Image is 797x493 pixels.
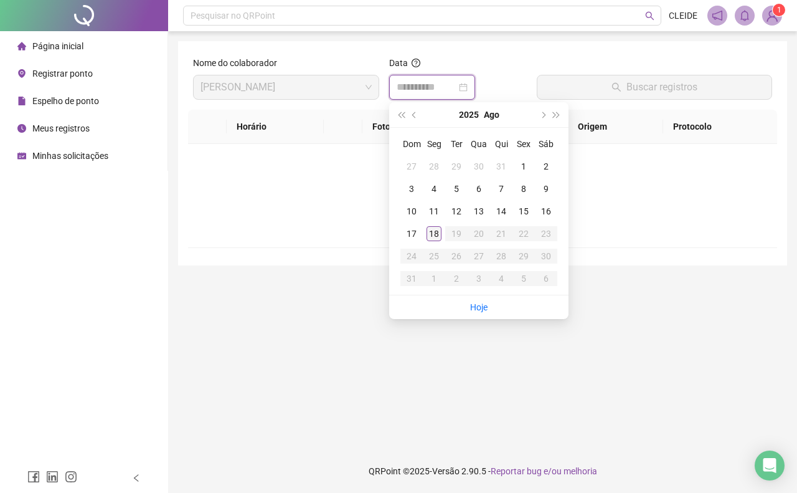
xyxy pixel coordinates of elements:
th: Dom [400,133,423,155]
span: Minhas solicitações [32,151,108,161]
span: Espelho de ponto [32,96,99,106]
span: 1 [777,6,781,14]
div: 27 [404,159,419,174]
div: Open Intercom Messenger [755,451,785,481]
label: Nome do colaborador [193,56,285,70]
th: Qua [468,133,490,155]
button: super-prev-year [394,102,408,127]
div: 9 [539,181,554,196]
td: 2025-08-05 [445,178,468,200]
button: next-year [535,102,549,127]
div: 31 [404,271,419,286]
div: 31 [494,159,509,174]
td: 2025-08-23 [535,223,557,245]
td: 2025-08-02 [535,155,557,178]
td: 2025-08-14 [490,200,512,223]
td: 2025-08-31 [400,267,423,290]
div: 1 [516,159,531,174]
button: prev-year [408,102,422,127]
div: 29 [449,159,464,174]
div: 2 [449,271,464,286]
span: notification [712,10,723,21]
th: Origem [568,110,663,144]
td: 2025-09-05 [512,267,535,290]
div: 27 [471,249,486,264]
span: left [132,474,141,482]
div: 1 [427,271,441,286]
td: 2025-09-01 [423,267,445,290]
a: Hoje [470,302,488,312]
div: 6 [471,181,486,196]
span: facebook [27,471,40,483]
sup: Atualize o seu contato no menu Meus Dados [773,4,785,16]
td: 2025-08-15 [512,200,535,223]
div: 19 [449,226,464,241]
span: question-circle [412,59,420,67]
span: environment [17,69,26,78]
td: 2025-08-24 [400,245,423,267]
div: 21 [494,226,509,241]
td: 2025-08-21 [490,223,512,245]
td: 2025-08-08 [512,178,535,200]
span: Versão [432,466,460,476]
div: 28 [494,249,509,264]
div: 2 [539,159,554,174]
td: 2025-07-30 [468,155,490,178]
td: 2025-09-04 [490,267,512,290]
th: Foto [362,110,436,144]
div: 25 [427,249,441,264]
img: 90394 [763,6,781,25]
td: 2025-08-04 [423,178,445,200]
th: Protocolo [663,110,777,144]
td: 2025-08-13 [468,200,490,223]
span: Meus registros [32,123,90,133]
div: 3 [471,271,486,286]
td: 2025-08-09 [535,178,557,200]
span: bell [739,10,750,21]
td: 2025-08-03 [400,178,423,200]
button: year panel [459,102,479,127]
td: 2025-09-02 [445,267,468,290]
th: Sáb [535,133,557,155]
td: 2025-08-11 [423,200,445,223]
footer: QRPoint © 2025 - 2.90.5 - [168,449,797,493]
td: 2025-07-31 [490,155,512,178]
div: 20 [471,226,486,241]
span: schedule [17,151,26,160]
th: Sex [512,133,535,155]
span: clock-circle [17,124,26,133]
td: 2025-08-16 [535,200,557,223]
div: 6 [539,271,554,286]
span: Página inicial [32,41,83,51]
div: 11 [427,204,441,219]
span: linkedin [46,471,59,483]
div: Não há dados [203,204,762,218]
td: 2025-07-28 [423,155,445,178]
div: 3 [404,181,419,196]
div: 18 [427,226,441,241]
button: super-next-year [550,102,564,127]
div: 29 [516,249,531,264]
td: 2025-08-01 [512,155,535,178]
span: Registrar ponto [32,69,93,79]
th: Ter [445,133,468,155]
div: 5 [516,271,531,286]
th: Qui [490,133,512,155]
div: 13 [471,204,486,219]
span: Data [389,58,408,68]
td: 2025-08-27 [468,245,490,267]
div: 17 [404,226,419,241]
button: month panel [484,102,499,127]
div: 12 [449,204,464,219]
td: 2025-08-10 [400,200,423,223]
td: 2025-07-29 [445,155,468,178]
td: 2025-07-27 [400,155,423,178]
span: CLEIDE [669,9,697,22]
div: 23 [539,226,554,241]
td: 2025-08-20 [468,223,490,245]
div: 4 [427,181,441,196]
td: 2025-08-06 [468,178,490,200]
div: 5 [449,181,464,196]
th: Seg [423,133,445,155]
td: 2025-08-29 [512,245,535,267]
